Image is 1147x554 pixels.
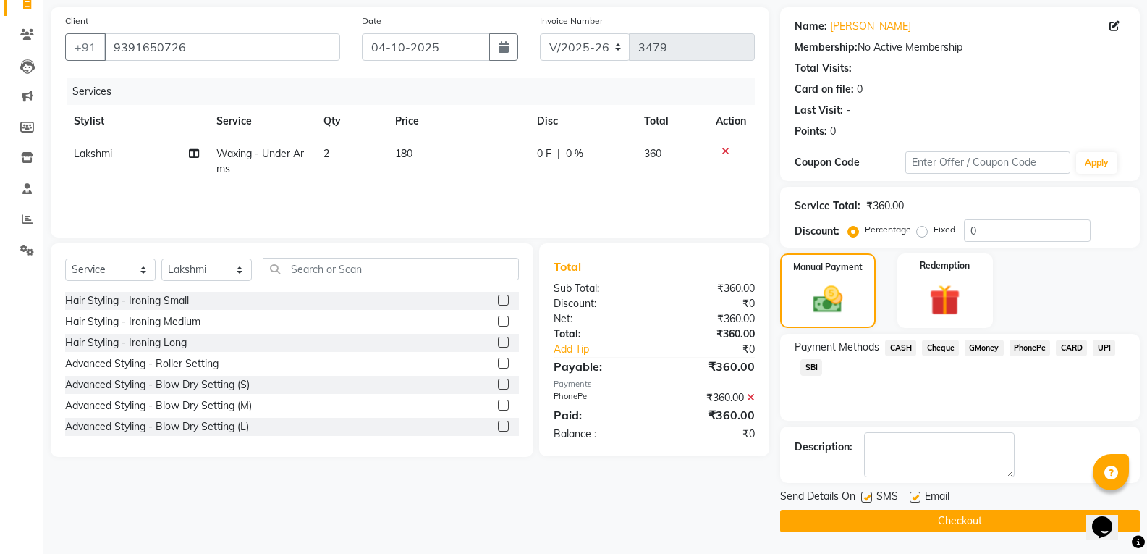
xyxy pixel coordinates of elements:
label: Fixed [934,223,955,236]
th: Action [707,105,755,138]
th: Disc [528,105,635,138]
div: Advanced Styling - Blow Dry Setting (L) [65,419,249,435]
span: 180 [395,147,412,160]
div: Sub Total: [543,281,654,296]
label: Redemption [920,259,970,272]
th: Total [635,105,707,138]
label: Percentage [865,223,911,236]
div: Advanced Styling - Roller Setting [65,356,219,372]
div: ₹360.00 [654,390,766,406]
span: Send Details On [780,489,855,507]
button: Checkout [780,510,1140,532]
div: No Active Membership [795,40,1125,55]
div: Discount: [795,224,839,239]
input: Search by Name/Mobile/Email/Code [104,33,340,61]
span: PhonePe [1010,340,1051,356]
span: Waxing - Under Arms [216,147,304,175]
img: _cash.svg [804,282,852,316]
div: Total Visits: [795,61,852,76]
div: Payments [554,378,755,390]
div: 0 [857,82,863,97]
div: Name: [795,19,827,34]
div: Last Visit: [795,103,843,118]
th: Qty [315,105,386,138]
span: Payment Methods [795,340,879,355]
span: | [557,146,560,161]
span: CASH [885,340,916,356]
a: Add Tip [543,342,673,357]
div: Total: [543,327,654,342]
div: Hair Styling - Ironing Long [65,335,187,351]
span: CARD [1056,340,1087,356]
div: Service Total: [795,198,860,214]
label: Client [65,14,88,28]
span: 0 % [566,146,583,161]
div: ₹360.00 [654,406,766,424]
div: PhonePe [543,390,654,406]
span: Cheque [922,340,959,356]
span: SMS [876,489,898,507]
div: Description: [795,440,852,455]
span: UPI [1093,340,1115,356]
div: Coupon Code [795,155,905,170]
div: ₹360.00 [654,327,766,342]
div: ₹360.00 [654,281,766,296]
label: Invoice Number [540,14,603,28]
div: ₹360.00 [866,198,904,214]
span: 0 F [537,146,551,161]
div: Net: [543,311,654,327]
span: Lakshmi [74,147,112,160]
div: Discount: [543,296,654,311]
input: Enter Offer / Coupon Code [905,151,1070,174]
label: Manual Payment [793,261,863,274]
span: 360 [644,147,661,160]
span: SBI [800,359,822,376]
th: Price [386,105,529,138]
img: _gift.svg [920,281,970,319]
a: [PERSON_NAME] [830,19,911,34]
th: Stylist [65,105,208,138]
label: Date [362,14,381,28]
div: ₹360.00 [654,358,766,375]
div: 0 [830,124,836,139]
div: - [846,103,850,118]
div: ₹0 [654,296,766,311]
div: ₹360.00 [654,311,766,327]
div: Hair Styling - Ironing Medium [65,314,200,330]
div: ₹0 [654,427,766,442]
div: Advanced Styling - Blow Dry Setting (M) [65,398,252,414]
button: Apply [1076,152,1117,174]
div: ₹0 [673,342,766,357]
div: Membership: [795,40,858,55]
div: Balance : [543,427,654,442]
div: Card on file: [795,82,854,97]
th: Service [208,105,315,138]
div: Points: [795,124,827,139]
div: Hair Styling - Ironing Small [65,293,189,309]
span: Email [925,489,949,507]
span: Total [554,259,587,274]
div: Paid: [543,406,654,424]
div: Payable: [543,358,654,375]
span: GMoney [965,340,1004,356]
button: +91 [65,33,106,61]
input: Search or Scan [263,258,519,280]
div: Advanced Styling - Blow Dry Setting (S) [65,377,250,393]
span: 2 [323,147,329,160]
div: Services [67,78,766,105]
iframe: chat widget [1086,496,1133,540]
